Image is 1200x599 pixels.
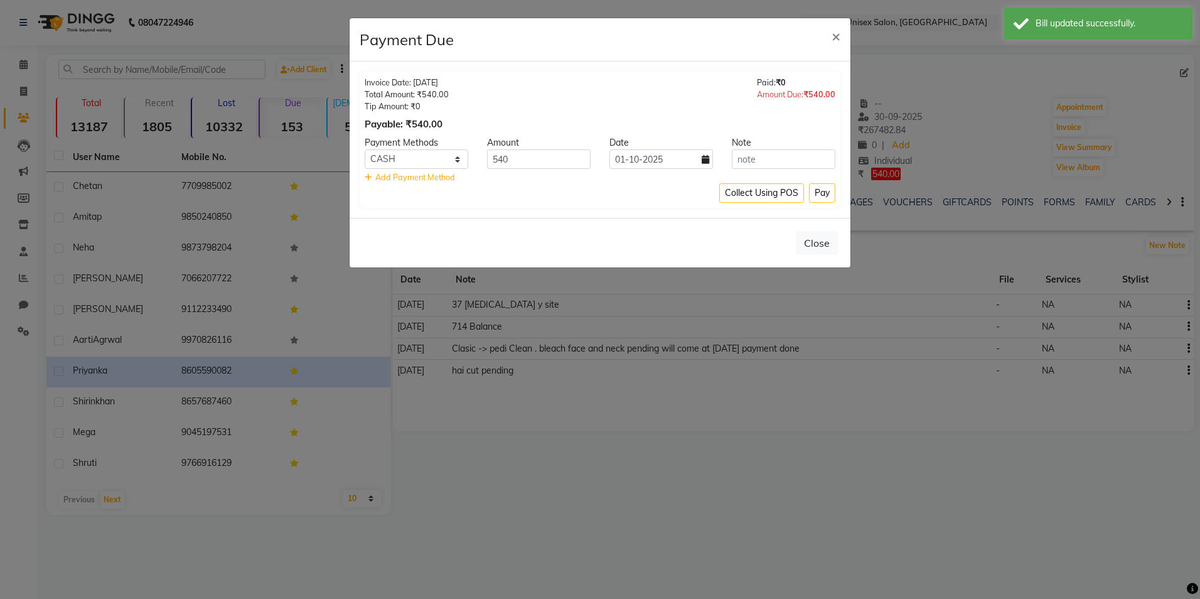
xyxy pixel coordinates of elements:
[1036,17,1183,30] div: Bill updated successfully.
[822,18,850,53] button: Close
[796,231,838,255] button: Close
[365,100,449,112] div: Tip Amount: ₹0
[719,183,804,203] button: Collect Using POS
[803,89,835,99] span: ₹540.00
[757,89,835,100] div: Amount Due:
[365,77,449,89] div: Invoice Date: [DATE]
[809,183,835,203] button: Pay
[478,136,600,149] div: Amount
[732,149,835,169] input: note
[832,26,840,45] span: ×
[776,77,786,87] span: ₹0
[757,77,835,89] div: Paid:
[600,136,722,149] div: Date
[722,136,845,149] div: Note
[365,117,449,132] div: Payable: ₹540.00
[355,136,478,149] div: Payment Methods
[365,89,449,100] div: Total Amount: ₹540.00
[609,149,713,169] input: yyyy-mm-dd
[360,28,454,51] h4: Payment Due
[487,149,591,169] input: Amount
[375,172,455,182] span: Add Payment Method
